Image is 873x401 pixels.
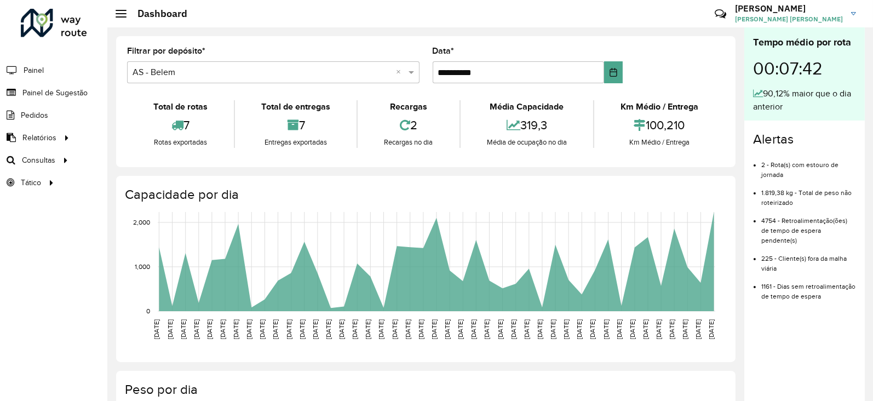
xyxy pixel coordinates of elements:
text: [DATE] [668,319,675,339]
text: [DATE] [219,319,226,339]
div: 7 [238,113,354,137]
div: 90,12% maior que o dia anterior [753,87,856,113]
text: [DATE] [245,319,252,339]
text: [DATE] [497,319,504,339]
text: [DATE] [153,319,160,339]
h4: Capacidade por dia [125,187,725,203]
div: Total de entregas [238,100,354,113]
text: [DATE] [206,319,213,339]
li: 1161 - Dias sem retroalimentação de tempo de espera [761,273,856,301]
text: [DATE] [444,319,451,339]
text: 2,000 [133,219,150,226]
text: [DATE] [364,319,371,339]
text: [DATE] [523,319,530,339]
text: [DATE] [430,319,438,339]
div: 7 [130,113,231,137]
label: Filtrar por depósito [127,44,205,58]
div: Total de rotas [130,100,231,113]
text: [DATE] [193,319,200,339]
div: Km Médio / Entrega [597,100,722,113]
h4: Peso por dia [125,382,725,398]
text: [DATE] [232,319,239,339]
div: Média de ocupação no dia [463,137,590,148]
text: [DATE] [391,319,398,339]
text: [DATE] [589,319,596,339]
h4: Alertas [753,131,856,147]
div: Km Médio / Entrega [597,137,722,148]
text: [DATE] [655,319,662,339]
text: [DATE] [338,319,345,339]
label: Data [433,44,455,58]
li: 2 - Rota(s) com estouro de jornada [761,152,856,180]
text: [DATE] [325,319,332,339]
div: Recargas no dia [360,137,456,148]
text: [DATE] [404,319,411,339]
text: [DATE] [312,319,319,339]
text: 1,000 [135,263,150,270]
div: Rotas exportadas [130,137,231,148]
li: 1.819,38 kg - Total de peso não roteirizado [761,180,856,208]
text: 0 [146,307,150,314]
span: Clear all [397,66,406,79]
span: [PERSON_NAME] [PERSON_NAME] [735,14,843,24]
div: Tempo médio por rota [753,35,856,50]
text: [DATE] [259,319,266,339]
text: [DATE] [536,319,543,339]
h2: Dashboard [127,8,187,20]
text: [DATE] [470,319,477,339]
text: [DATE] [694,319,702,339]
text: [DATE] [351,319,358,339]
text: [DATE] [166,319,174,339]
div: 319,3 [463,113,590,137]
text: [DATE] [602,319,610,339]
span: Painel de Sugestão [22,87,88,99]
text: [DATE] [629,319,636,339]
text: [DATE] [285,319,292,339]
div: 100,210 [597,113,722,137]
text: [DATE] [510,319,517,339]
span: Relatórios [22,132,56,144]
text: [DATE] [272,319,279,339]
text: [DATE] [562,319,570,339]
text: [DATE] [483,319,490,339]
span: Pedidos [21,110,48,121]
text: [DATE] [457,319,464,339]
div: 00:07:42 [753,50,856,87]
text: [DATE] [417,319,424,339]
span: Consultas [22,154,55,166]
text: [DATE] [378,319,385,339]
div: Entregas exportadas [238,137,354,148]
span: Painel [24,65,44,76]
text: [DATE] [642,319,649,339]
span: Tático [21,177,41,188]
div: 2 [360,113,456,137]
text: [DATE] [681,319,688,339]
a: Contato Rápido [709,2,732,26]
text: [DATE] [298,319,306,339]
button: Choose Date [604,61,623,83]
text: [DATE] [549,319,556,339]
div: Média Capacidade [463,100,590,113]
h3: [PERSON_NAME] [735,3,843,14]
text: [DATE] [616,319,623,339]
li: 225 - Cliente(s) fora da malha viária [761,245,856,273]
text: [DATE] [708,319,715,339]
div: Recargas [360,100,456,113]
li: 4754 - Retroalimentação(ões) de tempo de espera pendente(s) [761,208,856,245]
text: [DATE] [576,319,583,339]
text: [DATE] [180,319,187,339]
